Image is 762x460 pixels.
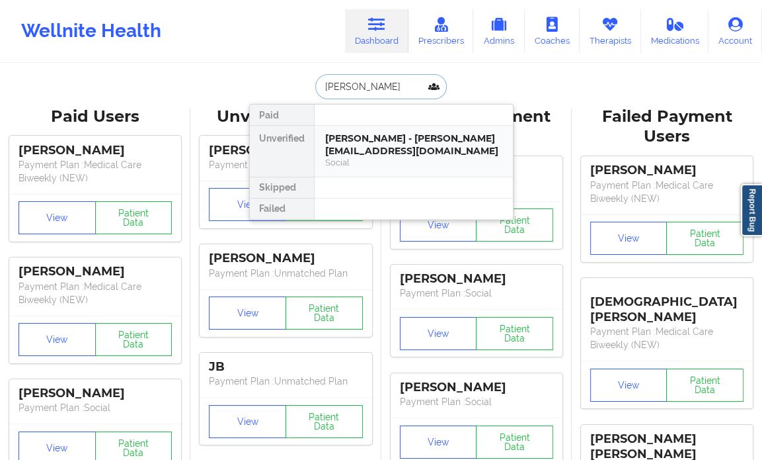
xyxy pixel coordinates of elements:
a: Therapists [580,9,641,53]
div: Social [325,157,502,168]
a: Report Bug [741,184,762,236]
div: [PERSON_NAME] [209,143,362,158]
div: JB [209,359,362,375]
p: Payment Plan : Social [400,287,553,300]
div: [PERSON_NAME] [19,264,172,279]
div: Paid [250,105,314,126]
div: Failed [250,199,314,220]
button: Patient Data [95,323,172,356]
button: View [19,201,96,234]
button: View [209,405,286,438]
button: Patient Data [286,405,363,438]
p: Payment Plan : Social [19,401,172,414]
div: [PERSON_NAME] [400,380,553,395]
a: Admins [473,9,525,53]
button: View [400,317,477,350]
button: Patient Data [476,317,553,350]
button: View [400,208,477,242]
a: Account [708,9,762,53]
div: [PERSON_NAME] [19,386,172,401]
button: View [209,188,286,221]
a: Coaches [525,9,580,53]
p: Payment Plan : Unmatched Plan [209,375,362,388]
div: [PERSON_NAME] [19,143,172,158]
p: Payment Plan : Medical Care Biweekly (NEW) [590,179,743,205]
div: Unverified Users [200,107,371,127]
button: Patient Data [666,222,743,255]
p: Payment Plan : Unmatched Plan [209,267,362,280]
button: View [590,369,667,402]
button: View [209,297,286,330]
a: Prescribers [408,9,474,53]
button: View [19,323,96,356]
button: View [590,222,667,255]
div: [PERSON_NAME] [209,251,362,266]
div: [PERSON_NAME] [400,271,553,287]
button: Patient Data [95,201,172,234]
button: Patient Data [666,369,743,402]
div: Skipped [250,177,314,199]
div: Unverified [250,126,314,177]
a: Medications [641,9,709,53]
div: [DEMOGRAPHIC_DATA][PERSON_NAME] [590,285,743,325]
button: Patient Data [476,208,553,242]
p: Payment Plan : Medical Care Biweekly (NEW) [19,158,172,185]
div: [PERSON_NAME] [590,163,743,178]
div: Paid Users [9,107,181,127]
button: View [400,426,477,459]
p: Payment Plan : Unmatched Plan [209,158,362,171]
div: [PERSON_NAME] - [PERSON_NAME][EMAIL_ADDRESS][DOMAIN_NAME] [325,132,502,157]
button: Patient Data [476,426,553,459]
p: Payment Plan : Social [400,395,553,408]
p: Payment Plan : Medical Care Biweekly (NEW) [590,325,743,351]
a: Dashboard [345,9,408,53]
div: Failed Payment Users [581,107,753,148]
p: Payment Plan : Medical Care Biweekly (NEW) [19,280,172,306]
button: Patient Data [286,297,363,330]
